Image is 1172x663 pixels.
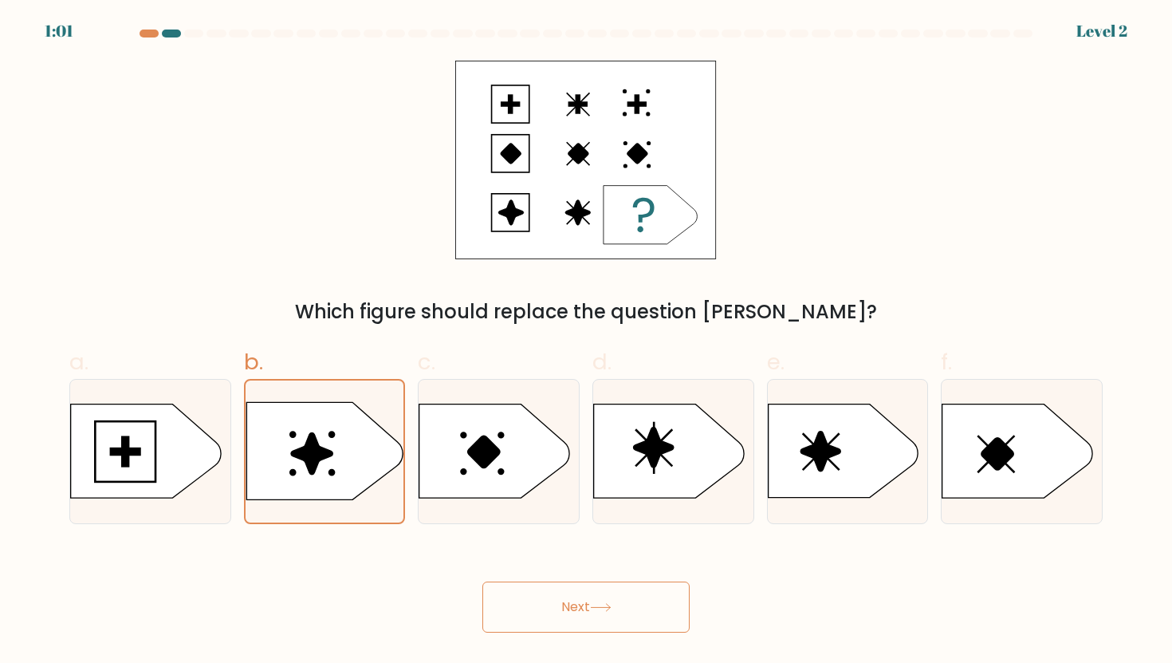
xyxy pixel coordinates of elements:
span: a. [69,346,88,377]
span: e. [767,346,785,377]
div: 1:01 [45,19,73,43]
div: Which figure should replace the question [PERSON_NAME]? [79,298,1093,326]
span: c. [418,346,435,377]
button: Next [482,582,690,633]
span: b. [244,346,263,377]
span: f. [941,346,952,377]
div: Level 2 [1076,19,1127,43]
span: d. [592,346,612,377]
